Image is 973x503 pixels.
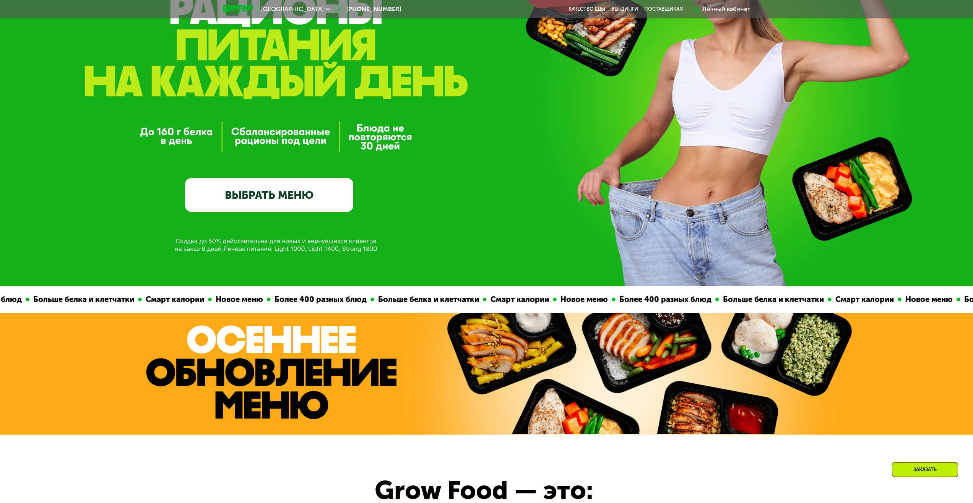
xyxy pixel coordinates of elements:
a: ВЫБРАТЬ МЕНЮ [185,178,353,212]
span: [GEOGRAPHIC_DATA] [261,6,324,12]
div: поставщикам [644,6,684,12]
div: Заказать [892,462,958,477]
a: [PHONE_NUMBER] [334,5,401,14]
div: Больше белка и клетчатки [374,294,482,305]
div: Новое меню [556,294,611,305]
div: Личный кабинет [702,5,750,14]
div: Новое меню [211,294,266,305]
a: Качество еды [569,6,605,12]
div: Смарт калории [831,294,897,305]
a: Вендинги [611,6,638,12]
div: Больше белка и клетчатки [719,294,827,305]
div: Смарт калории [486,294,552,305]
div: Более 400 разных блюд [615,294,715,305]
div: Новое меню [901,294,956,305]
div: Смарт калории [141,294,208,305]
div: Больше белка и клетчатки [29,294,138,305]
div: Более 400 разных блюд [270,294,370,305]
